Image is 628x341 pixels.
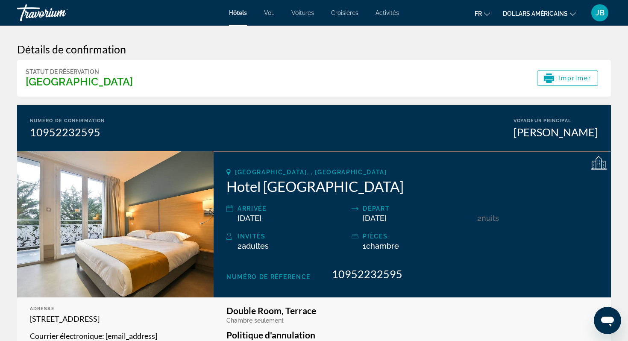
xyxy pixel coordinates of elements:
[17,151,214,297] img: Hotel Vent d'Eden Park
[331,9,358,16] a: Croisières
[226,178,598,195] h2: Hotel [GEOGRAPHIC_DATA]
[238,214,261,223] span: [DATE]
[30,126,105,138] div: 10952232595
[238,203,347,214] div: Arrivée
[475,7,490,20] button: Changer de langue
[26,75,133,88] h3: [GEOGRAPHIC_DATA]
[291,9,314,16] a: Voitures
[366,241,399,250] span: Chambre
[26,68,133,75] div: Statut de réservation
[503,10,568,17] font: dollars américains
[514,126,598,138] div: [PERSON_NAME]
[514,118,598,123] div: Voyageur principal
[238,231,347,241] div: Invités
[363,214,387,223] span: [DATE]
[229,9,247,16] a: Hôtels
[594,307,621,334] iframe: Bouton de lancement de la fenêtre de messagerie
[226,330,598,340] h3: Politique d'annulation
[537,71,598,86] button: Imprimer
[475,10,482,17] font: fr
[363,231,472,241] div: pièces
[226,273,311,280] span: Numéro de réference
[376,9,399,16] a: Activités
[238,241,269,250] span: 2
[30,306,201,312] div: Adresse
[17,2,103,24] a: Travorium
[226,306,598,315] h3: Double Room, Terrace
[332,268,402,280] span: 10952232595
[596,8,605,17] font: JB
[363,241,399,250] span: 1
[363,203,472,214] div: Départ
[30,118,105,123] div: Numéro de confirmation
[30,314,201,324] p: [STREET_ADDRESS]
[503,7,576,20] button: Changer de devise
[226,317,284,324] span: Chambre seulement
[477,214,481,223] span: 2
[589,4,611,22] button: Menu utilisateur
[30,331,102,341] span: Courrier électronique
[558,75,591,82] span: Imprimer
[264,9,274,16] a: Vol.
[481,214,499,223] span: nuits
[235,169,387,176] span: [GEOGRAPHIC_DATA], , [GEOGRAPHIC_DATA]
[242,241,269,250] span: Adultes
[17,43,611,56] h3: Détails de confirmation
